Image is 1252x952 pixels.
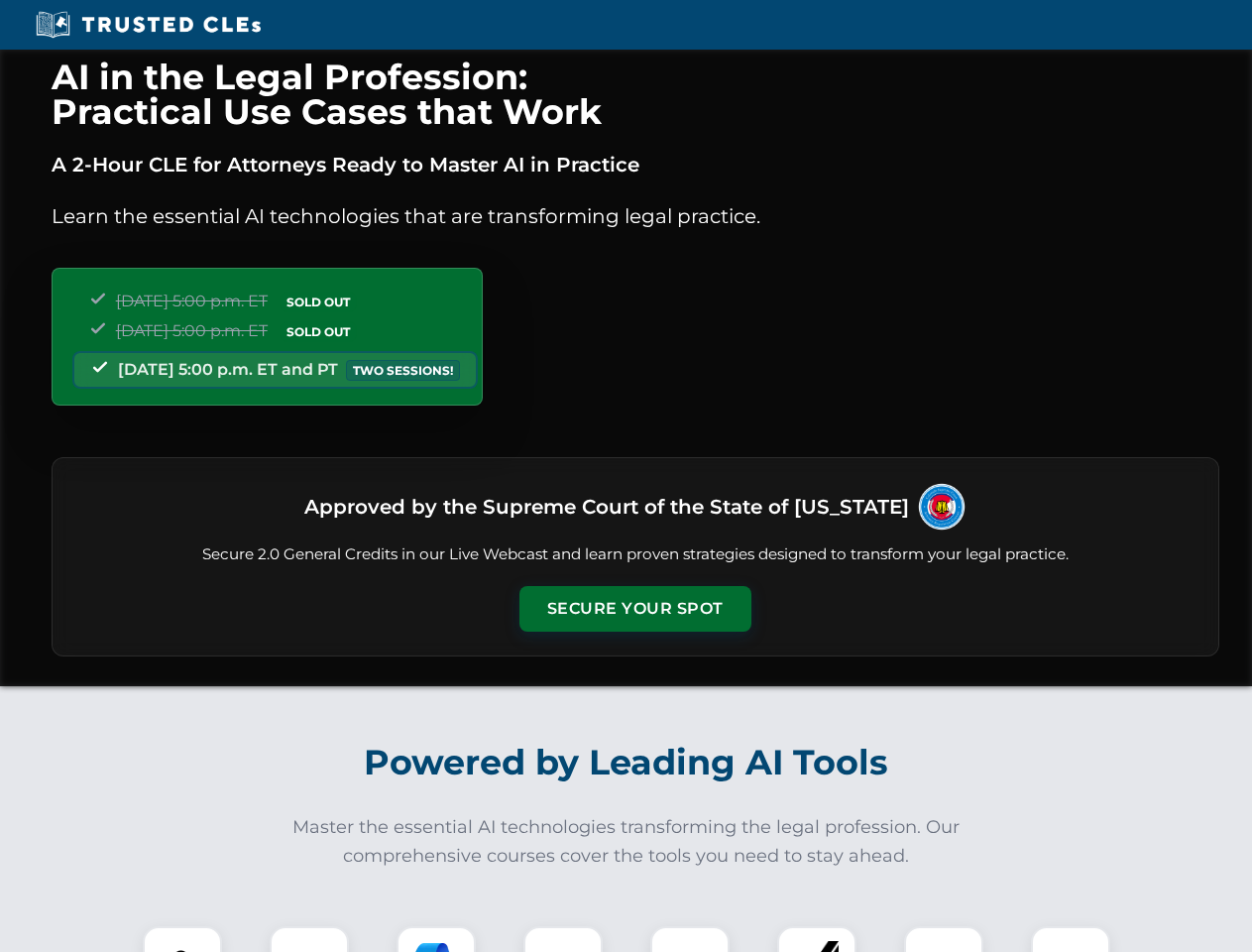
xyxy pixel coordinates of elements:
h1: AI in the Legal Profession: Practical Use Cases that Work [52,59,1219,129]
p: Secure 2.0 General Credits in our Live Webcast and learn proven strategies designed to transform ... [76,543,1195,566]
span: [DATE] 5:00 p.m. ET [116,292,268,310]
img: Trusted CLEs [30,10,267,40]
span: SOLD OUT [280,292,357,312]
span: [DATE] 5:00 p.m. ET [116,321,268,340]
span: SOLD OUT [280,321,357,342]
h3: Approved by the Supreme Court of the State of [US_STATE] [304,489,909,525]
p: A 2-Hour CLE for Attorneys Ready to Master AI in Practice [52,149,1219,180]
p: Learn the essential AI technologies that are transforming legal practice. [52,200,1219,232]
img: Logo [917,482,967,532]
h2: Powered by Leading AI Tools [77,728,1176,797]
button: Secure Your Spot [519,586,751,632]
p: Master the essential AI technologies transforming the legal profession. Our comprehensive courses... [280,813,973,871]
